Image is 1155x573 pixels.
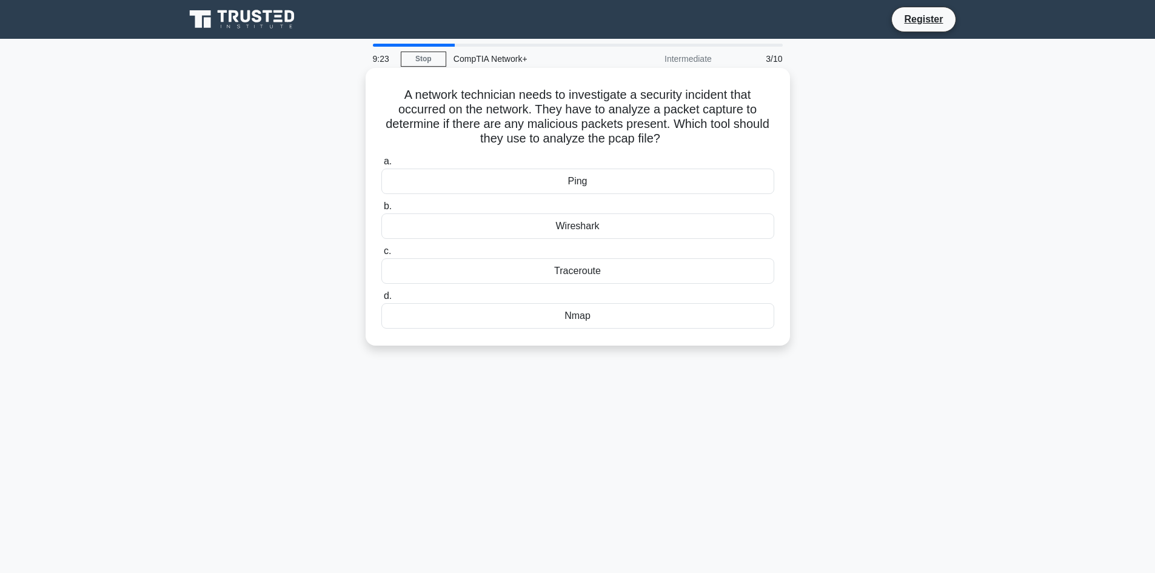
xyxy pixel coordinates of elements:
a: Register [897,12,950,27]
a: Stop [401,52,446,67]
span: a. [384,156,392,166]
div: Traceroute [381,258,774,284]
span: c. [384,246,391,256]
span: d. [384,290,392,301]
h5: A network technician needs to investigate a security incident that occurred on the network. They ... [380,87,775,147]
div: Intermediate [613,47,719,71]
div: Wireshark [381,213,774,239]
div: Nmap [381,303,774,329]
div: CompTIA Network+ [446,47,613,71]
span: b. [384,201,392,211]
div: 3/10 [719,47,790,71]
div: 9:23 [366,47,401,71]
div: Ping [381,169,774,194]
